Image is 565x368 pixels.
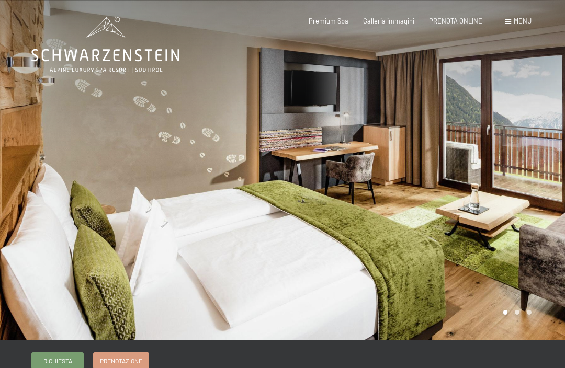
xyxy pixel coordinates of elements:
span: Menu [514,17,532,25]
span: Richiesta [43,356,72,365]
a: PRENOTA ONLINE [429,17,482,25]
span: Prenotazione [100,356,142,365]
a: Premium Spa [309,17,348,25]
a: Galleria immagini [363,17,414,25]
